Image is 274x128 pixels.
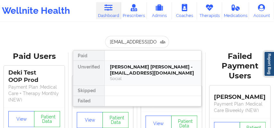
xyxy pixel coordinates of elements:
button: View [77,112,103,128]
a: Prescribers [121,2,147,19]
div: Paid Users [4,52,64,61]
a: Dashboard [96,2,121,19]
a: Account [249,2,274,19]
div: Paid [73,51,104,61]
div: [PERSON_NAME] [214,89,266,101]
div: Failed [73,96,104,106]
div: [PERSON_NAME] [PERSON_NAME] - [EMAIL_ADDRESS][DOMAIN_NAME] [110,64,196,76]
a: Medications [222,2,249,19]
button: View [8,111,34,127]
a: Report Bug [264,51,274,76]
a: Admins [147,2,172,19]
div: Social [110,76,196,81]
div: Deki Test OOP Prod [8,69,60,84]
p: Payment Plan : Medical Care + Therapy Monthly (NEW) [8,84,60,103]
div: Failed Payment Users [210,52,270,81]
p: Payment Plan : Medical Care Biweekly (NEW) [214,101,266,114]
div: Skipped [73,86,104,96]
button: Patient Data [34,111,60,127]
button: Patient Data [102,112,128,128]
div: Unverified [73,61,104,86]
a: Coaches [172,2,197,19]
a: Therapists [197,2,222,19]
